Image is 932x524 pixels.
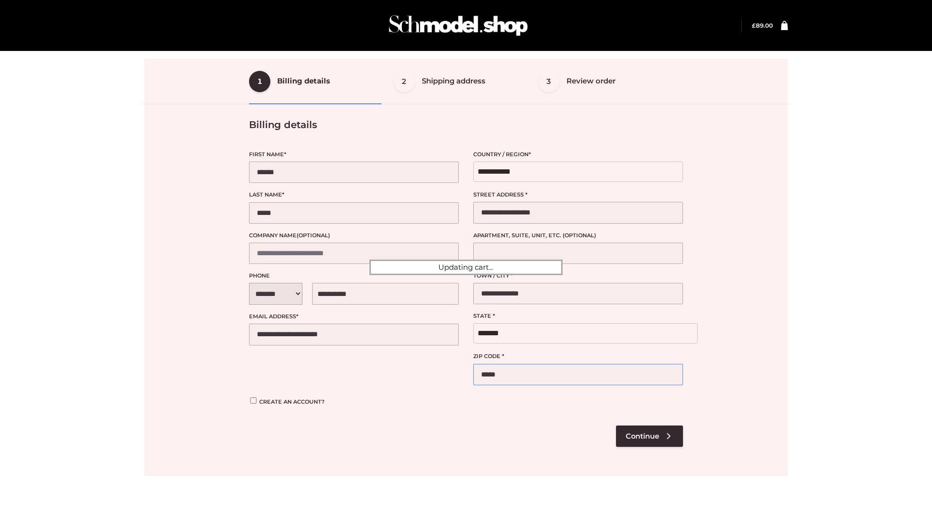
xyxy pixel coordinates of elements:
div: Updating cart... [369,260,563,275]
a: £89.00 [752,22,773,29]
img: Schmodel Admin 964 [385,6,531,45]
span: £ [752,22,756,29]
bdi: 89.00 [752,22,773,29]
